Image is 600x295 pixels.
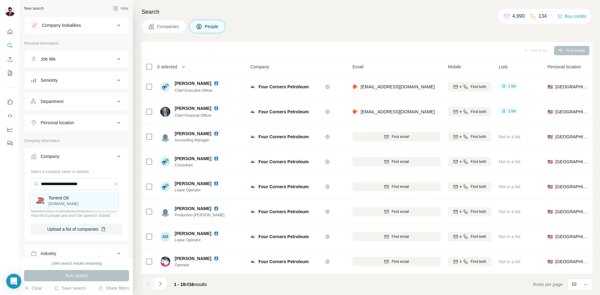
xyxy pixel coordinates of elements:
img: Torrent Oil [36,196,45,205]
button: My lists [5,67,15,79]
button: Save search [54,285,86,291]
span: Lists [499,64,508,70]
img: LinkedIn logo [214,106,219,111]
img: Logo of Four Corners Petroleum [250,159,255,164]
span: Find email [392,259,409,264]
button: Use Surfe on LinkedIn [5,96,15,108]
button: Buy credits [557,12,586,21]
span: Find both [471,234,486,239]
div: Job title [41,56,56,62]
button: Find email [352,257,441,266]
span: [PERSON_NAME] [175,205,211,212]
span: Accounting Manager [175,137,226,143]
div: Industry [41,250,56,257]
span: Find email [392,134,409,140]
button: Hide [109,4,133,13]
button: Upload a list of companies [31,224,122,235]
span: Find email [392,209,409,214]
div: AR [160,232,170,242]
div: Open Intercom Messenger [6,274,21,289]
span: [GEOGRAPHIC_DATA] [555,234,589,240]
button: Find email [352,157,441,166]
span: [PERSON_NAME] [175,155,211,162]
p: Torrent Oil [48,195,78,201]
span: Find both [471,134,486,140]
div: Department [41,98,63,105]
span: Four Corners Petroleum [258,109,309,114]
span: Mobile [448,64,461,70]
span: Chief Financial Officer [175,113,212,118]
span: Four Corners Petroleum [258,209,309,214]
span: [GEOGRAPHIC_DATA] [555,258,589,265]
img: LinkedIn logo [214,81,219,86]
span: 16 [189,282,194,287]
span: Not in a list [499,234,520,239]
span: 1 - 10 [174,282,185,287]
button: Company [24,149,129,166]
p: Personal information [24,41,129,46]
button: Dashboard [5,124,15,135]
span: Four Corners Petroleum [258,234,309,239]
img: LinkedIn logo [214,256,219,261]
span: 🇺🇸 [547,209,553,215]
span: [EMAIL_ADDRESS][DOMAIN_NAME] [361,109,435,114]
span: Production [PERSON_NAME] [175,212,226,218]
button: Find both [448,157,491,166]
span: Four Corners Petroleum [258,184,309,189]
span: Find email [392,159,409,165]
button: Share filters [98,285,129,291]
button: Find both [448,232,491,241]
button: Industry [24,246,129,261]
span: 1 list [508,108,516,114]
span: [EMAIL_ADDRESS][DOMAIN_NAME] [361,84,435,89]
span: [GEOGRAPHIC_DATA] [555,184,589,190]
button: Clear [24,285,42,291]
p: Your list is private and won't be saved or shared. [31,213,122,219]
button: Find both [448,82,491,91]
span: [GEOGRAPHIC_DATA] [555,209,589,215]
button: Enrich CSV [5,54,15,65]
button: Department [24,94,129,109]
span: [GEOGRAPHIC_DATA] [555,159,589,165]
span: 🇺🇸 [547,134,553,140]
button: Find both [448,182,491,191]
button: Find email [352,182,441,191]
span: Four Corners Petroleum [258,259,309,264]
div: 1944 search results remaining [52,261,102,266]
span: [PERSON_NAME] [175,80,211,86]
img: LinkedIn logo [214,131,219,136]
span: Not in a list [499,134,520,139]
button: Find email [352,207,441,216]
button: Company lookalikes [24,18,129,33]
span: [PERSON_NAME] [175,105,211,111]
img: Logo of Four Corners Petroleum [250,134,255,139]
img: Logo of Four Corners Petroleum [250,84,255,89]
span: results [174,282,207,287]
img: LinkedIn logo [214,206,219,211]
img: LinkedIn logo [214,156,219,161]
span: Find both [471,159,486,165]
button: Use Surfe API [5,110,15,121]
span: [GEOGRAPHIC_DATA] [555,109,589,115]
div: Company lookalikes [42,22,81,28]
span: Not in a list [499,259,520,264]
span: [PERSON_NAME] [175,180,211,187]
button: Find both [448,257,491,266]
button: Find email [352,232,441,241]
span: Chief Executive Officer [175,88,213,93]
button: Find both [448,107,491,116]
span: Four Corners Petroleum [258,134,309,139]
div: Company [41,153,59,160]
span: People [205,23,219,30]
img: Avatar [160,157,170,167]
span: 🇺🇸 [547,159,553,165]
img: Logo of Four Corners Petroleum [250,184,255,189]
button: Find both [448,132,491,141]
button: Navigate to next page [154,278,167,290]
div: Select a company name or website [31,166,122,175]
span: Email [352,64,363,70]
span: [GEOGRAPHIC_DATA] [555,84,589,90]
img: Avatar [160,257,170,267]
span: Find email [392,184,409,189]
button: Feedback [5,138,15,149]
